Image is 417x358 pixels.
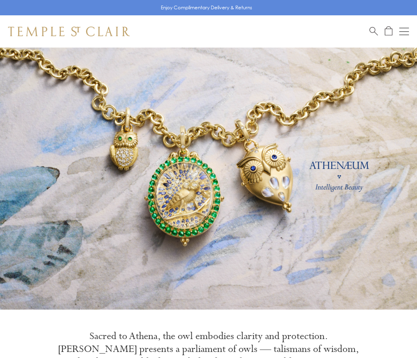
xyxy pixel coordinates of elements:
button: Open navigation [399,27,409,36]
img: Temple St. Clair [8,27,130,36]
p: Enjoy Complimentary Delivery & Returns [161,4,252,12]
a: Open Shopping Bag [385,26,392,36]
a: Search [369,26,378,36]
